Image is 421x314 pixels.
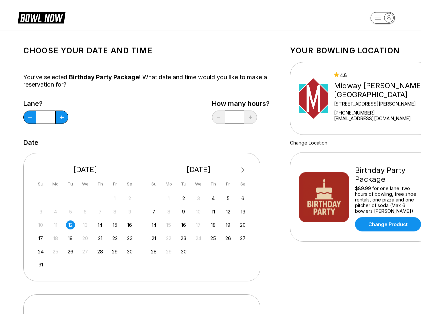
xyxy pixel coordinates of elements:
[125,220,134,229] div: Choose Saturday, August 16th, 2025
[110,179,119,188] div: Fr
[149,247,158,256] div: Choose Sunday, September 28th, 2025
[194,194,203,203] div: Not available Wednesday, September 3rd, 2025
[224,207,233,216] div: Choose Friday, September 12th, 2025
[209,234,218,243] div: Choose Thursday, September 25th, 2025
[81,220,90,229] div: Not available Wednesday, August 13th, 2025
[224,234,233,243] div: Choose Friday, September 26th, 2025
[179,220,188,229] div: Choose Tuesday, September 16th, 2025
[66,247,75,256] div: Choose Tuesday, August 26th, 2025
[194,207,203,216] div: Not available Wednesday, September 10th, 2025
[51,220,60,229] div: Not available Monday, August 11th, 2025
[81,207,90,216] div: Not available Wednesday, August 6th, 2025
[36,220,45,229] div: Not available Sunday, August 10th, 2025
[238,179,247,188] div: Sa
[179,234,188,243] div: Choose Tuesday, September 23rd, 2025
[179,207,188,216] div: Choose Tuesday, September 9th, 2025
[355,217,421,231] a: Change Product
[149,207,158,216] div: Choose Sunday, September 7th, 2025
[209,207,218,216] div: Choose Thursday, September 11th, 2025
[36,207,45,216] div: Not available Sunday, August 3rd, 2025
[36,179,45,188] div: Su
[209,179,218,188] div: Th
[66,220,75,229] div: Choose Tuesday, August 12th, 2025
[149,179,158,188] div: Su
[36,234,45,243] div: Choose Sunday, August 17th, 2025
[238,234,247,243] div: Choose Saturday, September 27th, 2025
[238,165,248,175] button: Next Month
[81,234,90,243] div: Not available Wednesday, August 20th, 2025
[36,260,45,269] div: Choose Sunday, August 31st, 2025
[125,234,134,243] div: Choose Saturday, August 23rd, 2025
[96,220,105,229] div: Choose Thursday, August 14th, 2025
[299,74,328,124] img: Midway Bowling - Carlisle
[81,179,90,188] div: We
[51,247,60,256] div: Not available Monday, August 25th, 2025
[81,247,90,256] div: Not available Wednesday, August 27th, 2025
[110,194,119,203] div: Not available Friday, August 1st, 2025
[51,179,60,188] div: Mo
[290,140,327,146] a: Change Location
[194,234,203,243] div: Not available Wednesday, September 24th, 2025
[212,100,270,107] label: How many hours?
[35,193,135,269] div: month 2025-08
[164,207,173,216] div: Not available Monday, September 8th, 2025
[147,165,250,174] div: [DATE]
[164,194,173,203] div: Not available Monday, September 1st, 2025
[224,194,233,203] div: Choose Friday, September 5th, 2025
[66,207,75,216] div: Not available Tuesday, August 5th, 2025
[238,194,247,203] div: Choose Saturday, September 6th, 2025
[110,234,119,243] div: Choose Friday, August 22nd, 2025
[110,207,119,216] div: Not available Friday, August 8th, 2025
[110,247,119,256] div: Choose Friday, August 29th, 2025
[23,100,68,107] label: Lane?
[66,234,75,243] div: Choose Tuesday, August 19th, 2025
[36,247,45,256] div: Choose Sunday, August 24th, 2025
[194,179,203,188] div: We
[179,194,188,203] div: Choose Tuesday, September 2nd, 2025
[164,247,173,256] div: Not available Monday, September 29th, 2025
[96,179,105,188] div: Th
[125,179,134,188] div: Sa
[238,220,247,229] div: Choose Saturday, September 20th, 2025
[149,220,158,229] div: Choose Sunday, September 14th, 2025
[96,247,105,256] div: Choose Thursday, August 28th, 2025
[69,74,139,81] span: Birthday Party Package
[164,234,173,243] div: Not available Monday, September 22nd, 2025
[209,220,218,229] div: Choose Thursday, September 18th, 2025
[66,179,75,188] div: Tu
[125,194,134,203] div: Not available Saturday, August 2nd, 2025
[299,172,349,222] img: Birthday Party Package
[224,220,233,229] div: Choose Friday, September 19th, 2025
[149,193,249,256] div: month 2025-09
[125,207,134,216] div: Not available Saturday, August 9th, 2025
[125,247,134,256] div: Choose Saturday, August 30th, 2025
[149,234,158,243] div: Choose Sunday, September 21st, 2025
[51,234,60,243] div: Not available Monday, August 18th, 2025
[96,207,105,216] div: Not available Thursday, August 7th, 2025
[34,165,137,174] div: [DATE]
[110,220,119,229] div: Choose Friday, August 15th, 2025
[179,247,188,256] div: Choose Tuesday, September 30th, 2025
[164,220,173,229] div: Not available Monday, September 15th, 2025
[209,194,218,203] div: Choose Thursday, September 4th, 2025
[23,74,270,88] div: You’ve selected ! What date and time would you like to make a reservation for?
[224,179,233,188] div: Fr
[51,207,60,216] div: Not available Monday, August 4th, 2025
[23,139,38,146] label: Date
[164,179,173,188] div: Mo
[23,46,270,55] h1: Choose your Date and time
[238,207,247,216] div: Choose Saturday, September 13th, 2025
[194,220,203,229] div: Not available Wednesday, September 17th, 2025
[179,179,188,188] div: Tu
[96,234,105,243] div: Choose Thursday, August 21st, 2025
